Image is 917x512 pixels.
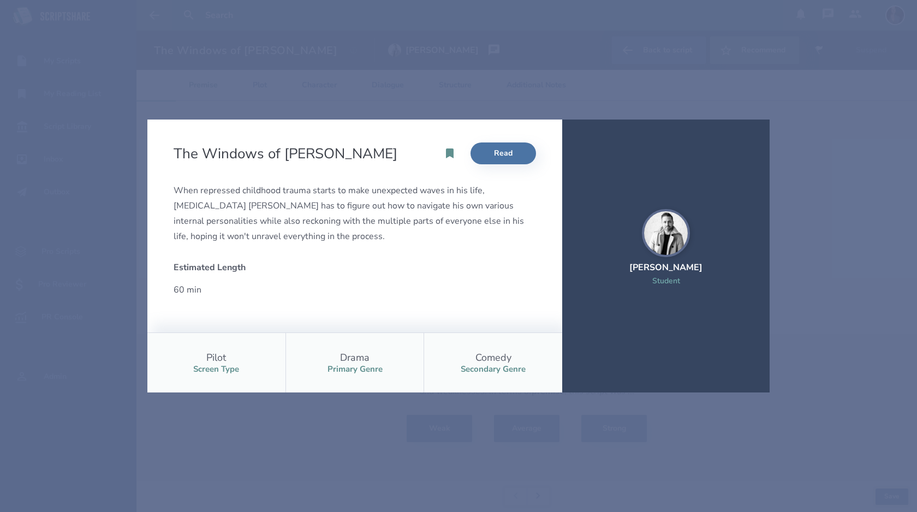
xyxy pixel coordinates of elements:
h2: The Windows of Blaine [174,144,402,163]
a: Read [471,142,536,164]
div: Screen Type [193,364,239,374]
div: Student [629,276,702,286]
div: Pilot [206,351,226,364]
div: When repressed childhood trauma starts to make unexpected waves in his life, [MEDICAL_DATA] [PERS... [174,183,536,244]
img: user_1716403022-crop.jpg [642,209,690,257]
div: Primary Genre [327,364,383,374]
div: [PERSON_NAME] [629,261,702,273]
div: Secondary Genre [461,364,526,374]
div: 60 min [174,282,346,297]
div: Drama [340,351,370,364]
div: Estimated Length [174,261,346,273]
div: Comedy [475,351,511,364]
a: [PERSON_NAME]Student [629,209,702,299]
